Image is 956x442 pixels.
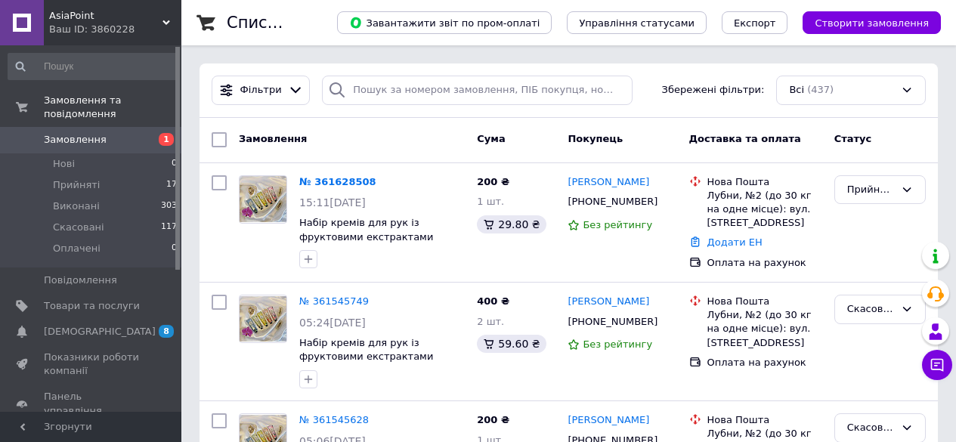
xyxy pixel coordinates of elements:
[53,178,100,192] span: Прийняті
[583,338,652,350] span: Без рейтингу
[240,296,286,342] img: Фото товару
[707,413,822,427] div: Нова Пошта
[166,178,177,192] span: 17
[44,325,156,338] span: [DEMOGRAPHIC_DATA]
[847,182,895,198] div: Прийнято
[161,221,177,234] span: 117
[227,14,380,32] h1: Список замовлень
[722,11,788,34] button: Експорт
[567,11,707,34] button: Управління статусами
[568,295,649,309] a: [PERSON_NAME]
[689,133,801,144] span: Доставка та оплата
[707,175,822,189] div: Нова Пошта
[49,23,181,36] div: Ваш ID: 3860228
[322,76,633,105] input: Пошук за номером замовлення, ПІБ покупця, номером телефону, Email, номером накладної
[807,84,834,95] span: (437)
[53,242,101,255] span: Оплачені
[568,413,649,428] a: [PERSON_NAME]
[565,192,661,212] div: [PHONE_NUMBER]
[161,199,177,213] span: 303
[240,176,286,222] img: Фото товару
[477,176,509,187] span: 200 ₴
[477,414,509,425] span: 200 ₴
[8,53,178,80] input: Пошук
[299,295,369,307] a: № 361545749
[337,11,552,34] button: Завантажити звіт по пром-оплаті
[477,295,509,307] span: 400 ₴
[565,312,661,332] div: [PHONE_NUMBER]
[834,133,872,144] span: Статус
[847,301,895,317] div: Скасовано
[707,256,822,270] div: Оплата на рахунок
[477,133,505,144] span: Cума
[53,221,104,234] span: Скасовані
[707,356,822,369] div: Оплата на рахунок
[789,83,804,97] span: Всі
[49,9,162,23] span: AsiaPoint
[44,274,117,287] span: Повідомлення
[159,325,174,338] span: 8
[299,217,433,256] a: Набір кремів для рук із фруктовими екстрактами Luofmiss
[568,133,623,144] span: Покупець
[299,317,366,329] span: 05:24[DATE]
[239,133,307,144] span: Замовлення
[568,175,649,190] a: [PERSON_NAME]
[172,242,177,255] span: 0
[299,414,369,425] a: № 361545628
[44,133,107,147] span: Замовлення
[583,219,652,230] span: Без рейтингу
[803,11,941,34] button: Створити замовлення
[239,175,287,224] a: Фото товару
[707,308,822,350] div: Лубни, №2 (до 30 кг на одне місце): вул. [STREET_ADDRESS]
[299,176,376,187] a: № 361628508
[847,420,895,436] div: Скасовано
[707,295,822,308] div: Нова Пошта
[159,133,174,146] span: 1
[477,215,546,233] div: 29.80 ₴
[477,335,546,353] div: 59.60 ₴
[815,17,929,29] span: Створити замовлення
[477,316,504,327] span: 2 шт.
[44,299,140,313] span: Товари та послуги
[707,189,822,230] div: Лубни, №2 (до 30 кг на одне місце): вул. [STREET_ADDRESS]
[172,157,177,171] span: 0
[44,390,140,417] span: Панель управління
[922,350,952,380] button: Чат з покупцем
[707,236,763,248] a: Додати ЕН
[53,199,100,213] span: Виконані
[240,83,282,97] span: Фільтри
[579,17,695,29] span: Управління статусами
[44,94,181,121] span: Замовлення та повідомлення
[299,196,366,209] span: 15:11[DATE]
[239,295,287,343] a: Фото товару
[477,196,504,207] span: 1 шт.
[734,17,776,29] span: Експорт
[44,351,140,378] span: Показники роботи компанії
[662,83,765,97] span: Збережені фільтри:
[299,337,433,376] a: Набір кремів для рук із фруктовими екстрактами Luofmiss
[349,16,540,29] span: Завантажити звіт по пром-оплаті
[53,157,75,171] span: Нові
[787,17,941,28] a: Створити замовлення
